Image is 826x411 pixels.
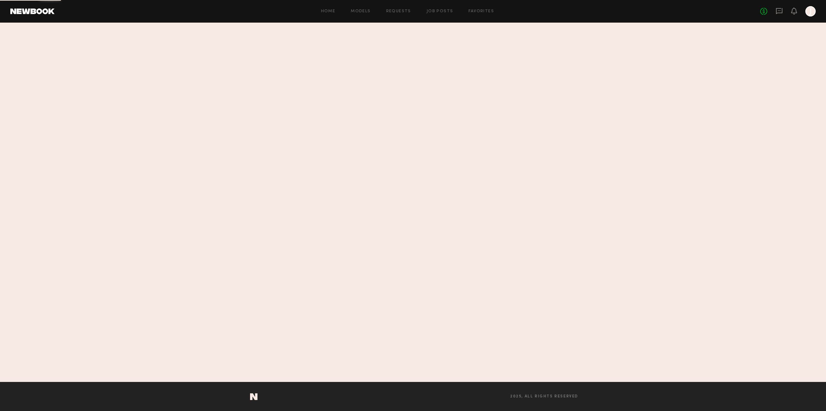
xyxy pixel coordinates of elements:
a: Job Posts [427,9,453,14]
a: J [805,6,816,16]
a: Models [351,9,370,14]
a: Requests [386,9,411,14]
a: Favorites [468,9,494,14]
span: 2025, all rights reserved [510,395,578,399]
a: Home [321,9,336,14]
